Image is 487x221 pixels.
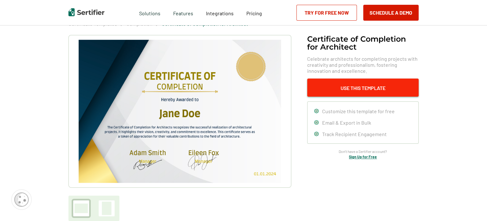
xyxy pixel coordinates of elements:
button: Use This Template [307,79,419,97]
span: Track Recipient Engagement [322,131,387,137]
span: Email & Export in Bulk [322,120,371,126]
a: Integrations [206,9,234,17]
a: Sign Up for Free [349,155,377,159]
h1: Certificate of Completion​ for Architect [307,35,419,51]
button: Schedule a Demo [363,5,419,21]
a: Pricing [246,9,262,17]
img: Certificate of Completion​ for Architect [79,40,281,183]
iframe: Chat Widget [455,190,487,221]
span: Celebrate architects for completing projects with creativity and professionalism, fostering innov... [307,56,419,74]
span: Solutions [139,9,160,17]
span: Pricing [246,10,262,16]
span: Integrations [206,10,234,16]
img: Cookie Popup Icon [14,192,29,207]
span: Features [173,9,193,17]
span: Don’t have a Sertifier account? [339,148,387,155]
img: Sertifier | Digital Credentialing Platform [68,8,104,16]
span: Customize this template for free [322,108,395,114]
a: Try for Free Now [296,5,357,21]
